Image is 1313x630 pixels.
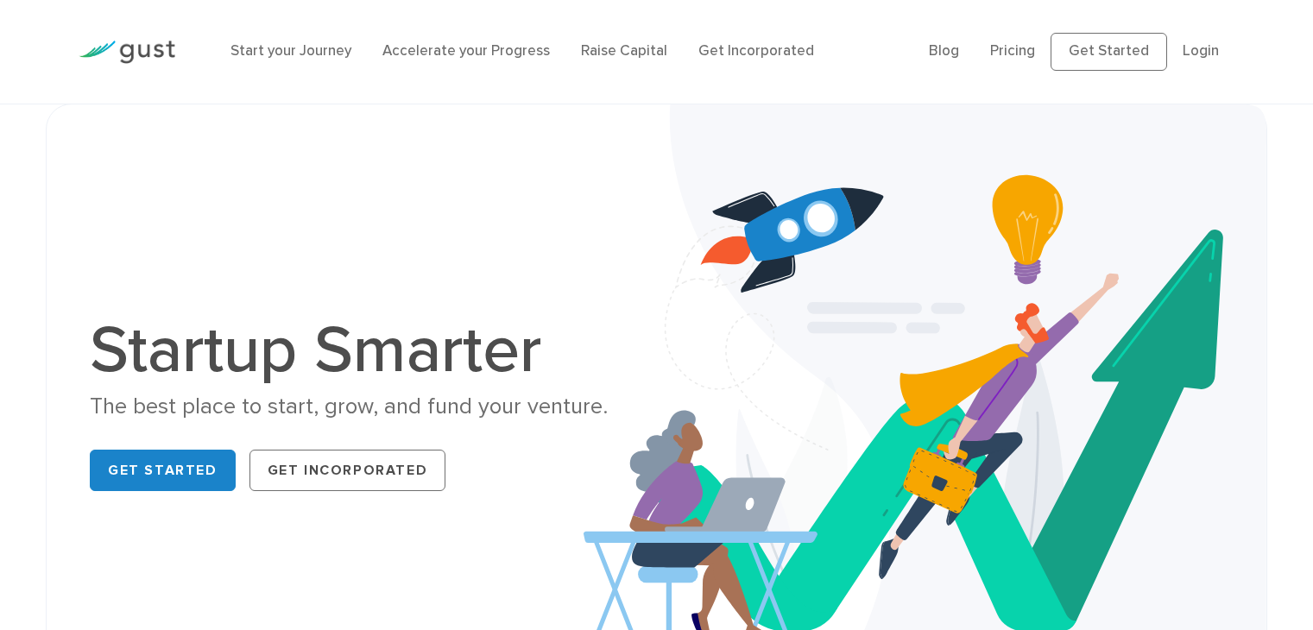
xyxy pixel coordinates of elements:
h1: Startup Smarter [90,318,643,383]
a: Get Started [1051,33,1167,71]
a: Accelerate your Progress [382,42,550,60]
a: Start your Journey [230,42,351,60]
a: Raise Capital [581,42,667,60]
a: Get Incorporated [698,42,814,60]
a: Login [1183,42,1219,60]
img: Gust Logo [79,41,175,64]
div: The best place to start, grow, and fund your venture. [90,392,643,422]
a: Get Incorporated [249,450,446,491]
a: Blog [929,42,959,60]
a: Get Started [90,450,236,491]
a: Pricing [990,42,1035,60]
